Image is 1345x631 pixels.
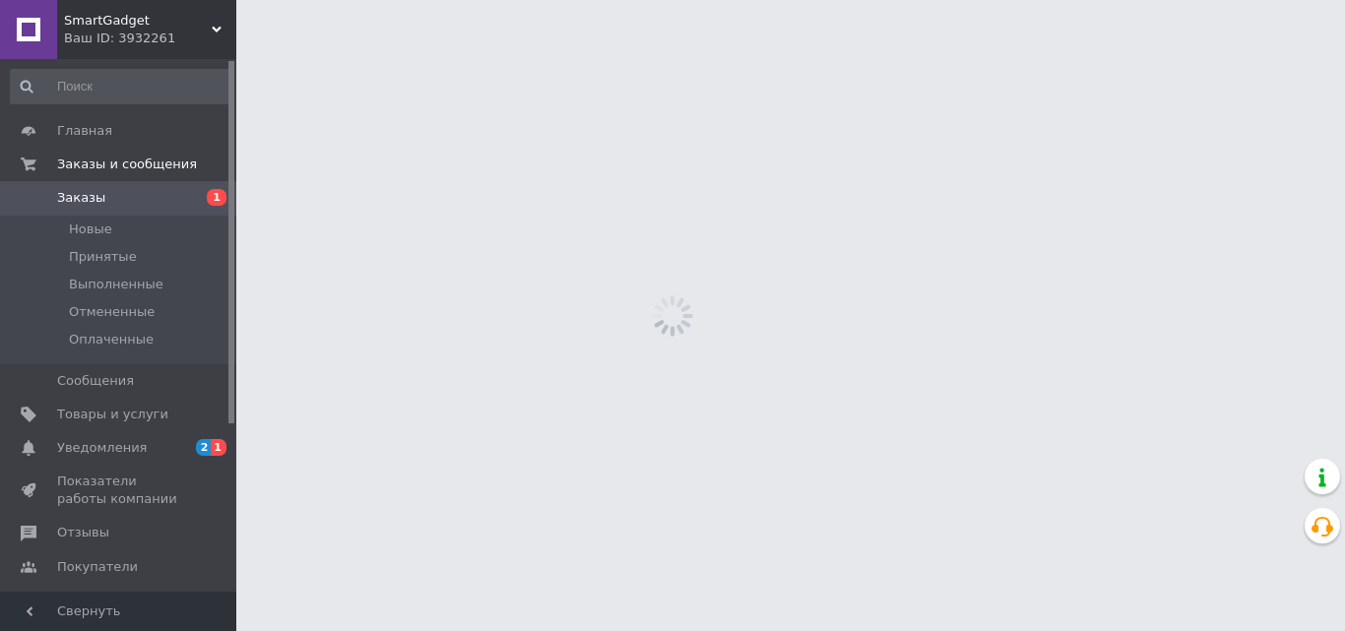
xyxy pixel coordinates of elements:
span: Главная [57,122,112,140]
span: Товары и услуги [57,406,168,423]
span: Уведомления [57,439,147,457]
span: Заказы [57,189,105,207]
input: Поиск [10,69,232,104]
span: Заказы и сообщения [57,156,197,173]
span: 1 [211,439,226,456]
span: 1 [207,189,226,206]
span: Принятые [69,248,137,266]
span: Показатели работы компании [57,473,182,508]
span: Новые [69,221,112,238]
span: Отзывы [57,524,109,541]
span: Покупатели [57,558,138,576]
span: 2 [196,439,212,456]
div: Ваш ID: 3932261 [64,30,236,47]
span: Выполненные [69,276,163,293]
span: Оплаченные [69,331,154,348]
span: SmartGadget [64,12,212,30]
span: Отмененные [69,303,155,321]
span: Сообщения [57,372,134,390]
